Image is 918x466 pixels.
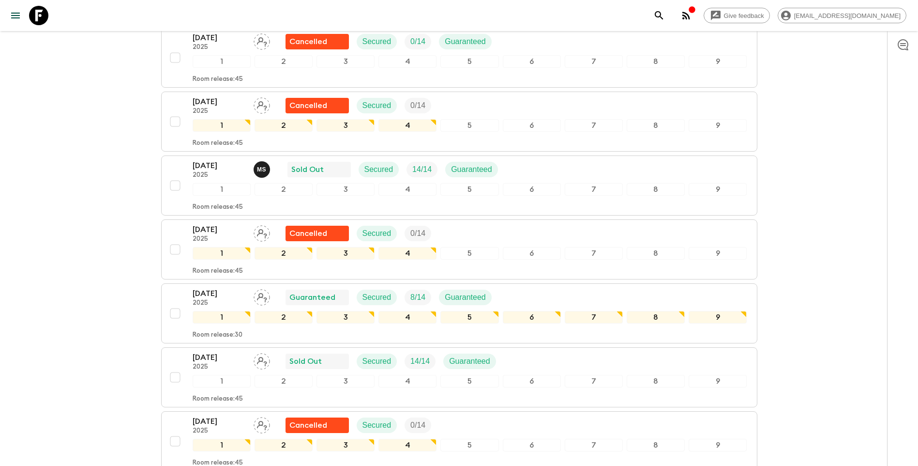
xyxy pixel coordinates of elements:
[193,108,246,115] p: 2025
[410,228,425,239] p: 0 / 14
[161,219,757,280] button: [DATE]2025Assign pack leaderFlash Pack cancellationSecuredTrip Fill123456789Room release:45
[255,247,313,260] div: 2
[440,119,498,132] div: 5
[289,36,327,47] p: Cancelled
[255,55,313,68] div: 2
[440,375,498,388] div: 5
[193,363,246,371] p: 2025
[362,356,391,367] p: Secured
[362,419,391,431] p: Secured
[193,32,246,44] p: [DATE]
[503,375,561,388] div: 6
[193,140,243,147] p: Room release: 45
[627,375,685,388] div: 8
[193,331,242,339] p: Room release: 30
[357,98,397,113] div: Secured
[316,375,375,388] div: 3
[254,164,272,172] span: Magda Sotiriadis
[254,228,270,236] span: Assign pack leader
[445,292,486,303] p: Guaranteed
[316,55,375,68] div: 3
[503,247,561,260] div: 6
[254,36,270,44] span: Assign pack leader
[257,166,266,173] p: M S
[161,347,757,407] button: [DATE]2025Assign pack leaderSold OutSecuredTrip FillGuaranteed123456789Room release:45
[255,183,313,196] div: 2
[440,311,498,324] div: 5
[193,352,246,363] p: [DATE]
[689,247,747,260] div: 9
[451,164,492,175] p: Guaranteed
[193,427,246,435] p: 2025
[565,55,623,68] div: 7
[193,288,246,299] p: [DATE]
[378,439,436,451] div: 4
[357,226,397,241] div: Secured
[254,161,272,178] button: MS
[364,164,393,175] p: Secured
[289,100,327,111] p: Cancelled
[193,395,243,403] p: Room release: 45
[193,44,246,51] p: 2025
[378,375,436,388] div: 4
[378,119,436,132] div: 4
[503,311,561,324] div: 6
[193,299,246,307] p: 2025
[378,183,436,196] div: 4
[405,290,431,305] div: Trip Fill
[255,375,313,388] div: 2
[291,164,324,175] p: Sold Out
[359,162,399,177] div: Secured
[440,247,498,260] div: 5
[254,356,270,364] span: Assign pack leader
[254,100,270,108] span: Assign pack leader
[778,8,906,23] div: [EMAIL_ADDRESS][DOMAIN_NAME]
[503,119,561,132] div: 6
[627,119,685,132] div: 8
[357,34,397,49] div: Secured
[449,356,490,367] p: Guaranteed
[689,311,747,324] div: 9
[254,420,270,428] span: Assign pack leader
[412,164,432,175] p: 14 / 14
[255,311,313,324] div: 2
[649,6,669,25] button: search adventures
[405,98,431,113] div: Trip Fill
[193,119,251,132] div: 1
[410,356,430,367] p: 14 / 14
[410,100,425,111] p: 0 / 14
[445,36,486,47] p: Guaranteed
[719,12,769,19] span: Give feedback
[193,416,246,427] p: [DATE]
[161,283,757,343] button: [DATE]2025Assign pack leaderGuaranteedSecuredTrip FillGuaranteed123456789Room release:30
[193,203,243,211] p: Room release: 45
[410,419,425,431] p: 0 / 14
[362,292,391,303] p: Secured
[357,354,397,369] div: Secured
[503,55,561,68] div: 6
[6,6,25,25] button: menu
[193,375,251,388] div: 1
[193,160,246,171] p: [DATE]
[503,439,561,451] div: 6
[689,375,747,388] div: 9
[289,228,327,239] p: Cancelled
[378,311,436,324] div: 4
[689,55,747,68] div: 9
[289,419,327,431] p: Cancelled
[565,119,623,132] div: 7
[406,162,437,177] div: Trip Fill
[789,12,906,19] span: [EMAIL_ADDRESS][DOMAIN_NAME]
[362,100,391,111] p: Secured
[193,96,246,108] p: [DATE]
[289,292,335,303] p: Guaranteed
[405,34,431,49] div: Trip Fill
[316,183,375,196] div: 3
[440,439,498,451] div: 5
[565,183,623,196] div: 7
[405,418,431,433] div: Trip Fill
[362,228,391,239] p: Secured
[627,247,685,260] div: 8
[440,55,498,68] div: 5
[255,439,313,451] div: 2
